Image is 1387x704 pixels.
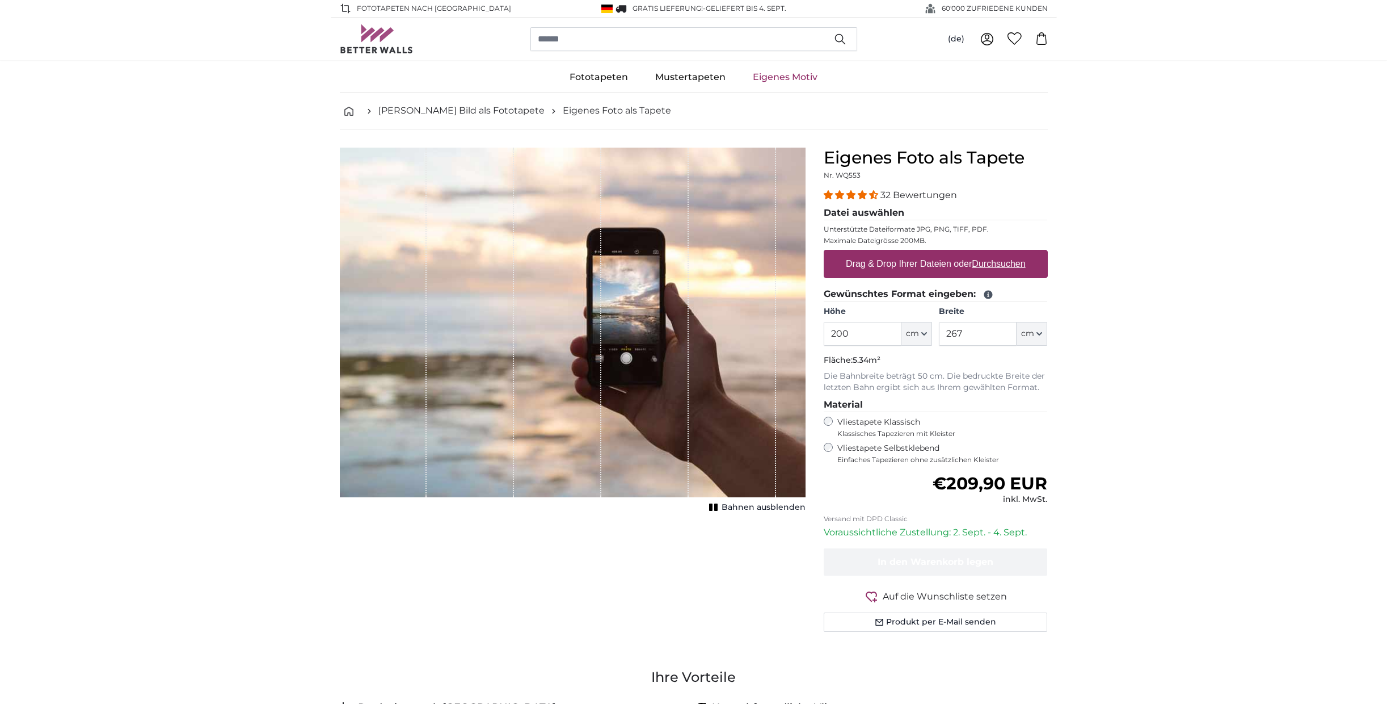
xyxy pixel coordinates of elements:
img: Betterwalls [340,24,414,53]
div: inkl. MwSt. [933,494,1047,505]
nav: breadcrumbs [340,93,1048,129]
span: 4.31 stars [824,190,880,200]
button: (de) [939,29,973,49]
button: cm [901,322,932,346]
label: Höhe [824,306,932,317]
p: Fläche: [824,355,1048,366]
button: Bahnen ausblenden [706,500,806,516]
p: Unterstützte Dateiformate JPG, PNG, TIFF, PDF. [824,225,1048,234]
span: Klassisches Tapezieren mit Kleister [837,429,1038,438]
u: Durchsuchen [972,259,1025,269]
a: Eigenes Foto als Tapete [563,104,671,118]
span: Einfaches Tapezieren ohne zusätzlichen Kleister [837,455,1048,464]
span: 60'000 ZUFRIEDENE KUNDEN [942,3,1048,14]
span: cm [1021,328,1034,340]
span: 5.34m² [853,355,880,365]
button: Auf die Wunschliste setzen [824,589,1048,604]
h1: Eigenes Foto als Tapete [824,148,1048,168]
p: Versand mit DPD Classic [824,514,1048,523]
span: - [703,4,786,12]
span: Nr. WQ553 [824,171,861,179]
p: Die Bahnbreite beträgt 50 cm. Die bedruckte Breite der letzten Bahn ergibt sich aus Ihrem gewählt... [824,371,1048,393]
button: In den Warenkorb legen [824,548,1048,576]
a: Eigenes Motiv [739,62,831,92]
label: Vliestapete Klassisch [837,417,1038,438]
a: [PERSON_NAME] Bild als Fototapete [378,104,545,118]
label: Breite [939,306,1047,317]
p: Maximale Dateigrösse 200MB. [824,236,1048,245]
span: GRATIS Lieferung! [633,4,703,12]
legend: Material [824,398,1048,412]
span: cm [906,328,919,340]
span: Geliefert bis 4. Sept. [706,4,786,12]
img: Deutschland [601,5,613,13]
div: 1 of 1 [340,148,806,516]
span: Auf die Wunschliste setzen [883,590,1007,604]
span: In den Warenkorb legen [878,556,993,567]
label: Drag & Drop Ihrer Dateien oder [841,253,1030,275]
legend: Datei auswählen [824,206,1048,220]
button: cm [1017,322,1047,346]
span: Bahnen ausblenden [722,502,806,513]
span: €209,90 EUR [933,473,1047,494]
span: Fototapeten nach [GEOGRAPHIC_DATA] [357,3,511,14]
a: Fototapeten [556,62,642,92]
p: Voraussichtliche Zustellung: 2. Sept. - 4. Sept. [824,526,1048,539]
label: Vliestapete Selbstklebend [837,443,1048,464]
span: 32 Bewertungen [880,190,957,200]
legend: Gewünschtes Format eingeben: [824,287,1048,301]
h3: Ihre Vorteile [340,668,1048,686]
a: Mustertapeten [642,62,739,92]
button: Produkt per E-Mail senden [824,613,1048,632]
